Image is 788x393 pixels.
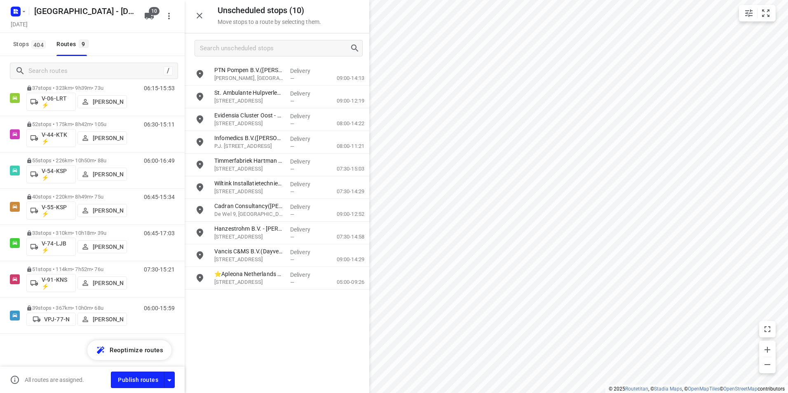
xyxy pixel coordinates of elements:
[26,93,76,111] button: V-06-LRT ⚡
[324,142,364,150] p: 08:00-11:21
[25,377,84,383] p: All routes are assigned.
[290,211,294,218] span: —
[214,165,284,173] p: Nijverheidsweg 10, Vorden
[290,234,294,240] span: —
[290,180,321,188] p: Delivery
[26,230,127,236] p: 33 stops • 310km • 10h18m • 39u
[741,5,757,21] button: Map settings
[164,66,173,75] div: /
[739,5,776,21] div: small contained button group
[214,202,284,210] p: Cadran Consultancy([PERSON_NAME])
[26,157,127,164] p: 55 stops • 226km • 10h50m • 88u
[26,274,76,292] button: V-91-KNS ⚡
[77,131,127,145] button: [PERSON_NAME]
[93,171,123,178] p: [PERSON_NAME]
[214,142,284,150] p: P.J. [STREET_ADDRESS]
[42,276,72,290] p: V-91-KNS ⚡
[290,112,321,120] p: Delivery
[77,95,127,108] button: [PERSON_NAME]
[290,271,321,279] p: Delivery
[26,238,76,256] button: V-74-LJB ⚡
[42,95,72,108] p: V-06-LRT ⚡
[110,345,163,356] span: Reoptimize routes
[28,65,164,77] input: Search routes
[688,386,720,392] a: OpenMapTiles
[144,266,175,273] p: 07:30-15:21
[42,240,72,253] p: V-74-LJB ⚡
[290,143,294,150] span: —
[290,98,294,104] span: —
[214,255,284,264] p: Microfoonstraat 5, Almere
[164,374,174,385] div: Driver app settings
[290,135,321,143] p: Delivery
[111,372,164,388] button: Publish routes
[118,375,158,385] span: Publish routes
[350,43,362,53] div: Search
[324,74,364,82] p: 09:00-14:13
[26,305,127,311] p: 39 stops • 367km • 10h0m • 68u
[758,5,774,21] button: Fit zoom
[26,313,76,326] button: VPJ-77-N
[93,98,123,105] p: [PERSON_NAME]
[290,203,321,211] p: Delivery
[77,168,127,181] button: [PERSON_NAME]
[214,187,284,196] p: [STREET_ADDRESS]
[214,179,284,187] p: Wiltink Installatietechniek(René Dinkelman)
[26,194,127,200] p: 40 stops • 220km • 8h49m • 75u
[42,168,72,181] p: V-54-KSP ⚡
[77,204,127,217] button: [PERSON_NAME]
[93,280,123,286] p: [PERSON_NAME]
[290,279,294,285] span: —
[214,225,284,233] p: Hanzestrohm B.V. - JMV Vorden(Jeff Wuestman)
[31,40,46,49] span: 404
[144,121,175,128] p: 06:30-15:11
[214,66,284,74] p: PTN Pompen B.V.(Carla Baks)
[218,6,321,15] h5: Unscheduled stops ( 10 )
[214,157,284,165] p: Timmerfabriek Hartman BV(Harm Jan Hartman)
[324,210,364,218] p: 09:00-12:52
[290,248,321,256] p: Delivery
[56,39,91,49] div: Routes
[214,89,284,97] p: St. Ambulante Hulpverlening Midden Nederland - Locatie Randstad(Carmen Essink)
[214,111,284,119] p: Evidensia Cluster Oost - DGD Vorden(Kitty Stapelbroek)
[185,63,369,392] div: grid
[290,67,321,75] p: Delivery
[290,89,321,98] p: Delivery
[625,386,648,392] a: Routetitan
[324,97,364,105] p: 09:00-12:19
[324,278,364,286] p: 05:00-09:26
[214,134,284,142] p: Infomedics B.V.(Tamara Walther)
[144,194,175,200] p: 06:45-15:34
[93,316,123,323] p: [PERSON_NAME]
[144,305,175,311] p: 06:00-15:59
[324,233,364,241] p: 07:30-14:58
[290,225,321,234] p: Delivery
[290,257,294,263] span: —
[214,270,284,278] p: ⭐Apleona Netherlands B.V. - Facility Management - Rieteweg 21(Sabina van den berg)
[654,386,682,392] a: Stadia Maps
[79,40,89,48] span: 9
[214,119,284,128] p: Schimmeldijk 1, Dgd Vorden
[214,247,284,255] p: Vancis C&MS B.V.(Dayve Bazen)
[218,19,321,25] p: Move stops to a route by selecting them.
[214,97,284,105] p: [STREET_ADDRESS]
[149,7,159,15] span: 10
[93,135,123,141] p: [PERSON_NAME]
[26,201,76,220] button: V-55-KSP ⚡
[26,121,127,127] p: 52 stops • 175km • 8h42m • 105u
[26,266,127,272] p: 51 stops • 114km • 7h52m • 76u
[200,42,350,55] input: Search unscheduled stops
[723,386,758,392] a: OpenStreetMap
[26,129,76,147] button: V-44-KTK ⚡
[7,19,31,29] h5: Project date
[161,8,177,24] button: More
[609,386,785,392] li: © 2025 , © , © © contributors
[87,340,171,360] button: Reoptimize routes
[290,121,294,127] span: —
[26,165,76,183] button: V-54-KSP ⚡
[144,230,175,236] p: 06:45-17:03
[214,278,284,286] p: [STREET_ADDRESS]
[324,187,364,196] p: 07:30-14:29
[42,204,72,217] p: V-55-KSP ⚡
[141,8,157,24] button: 10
